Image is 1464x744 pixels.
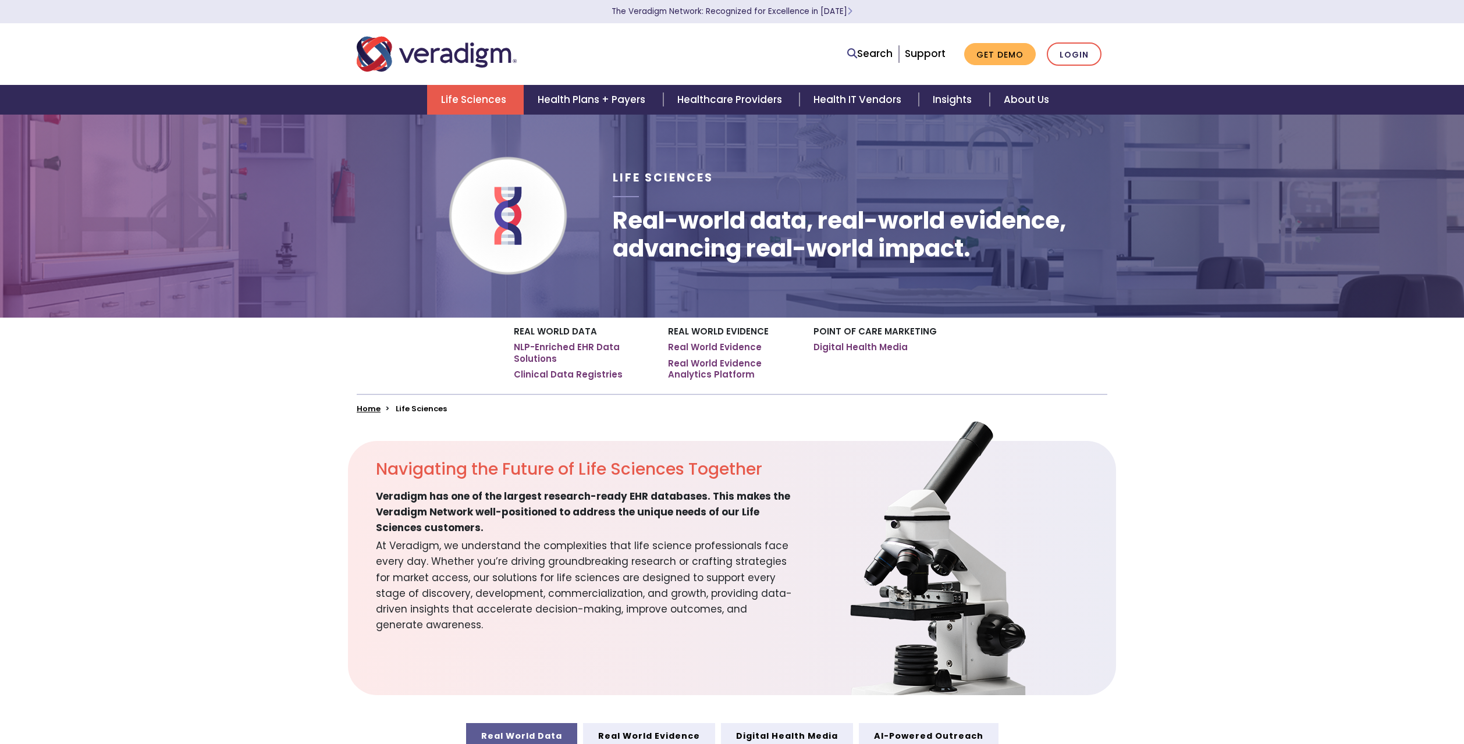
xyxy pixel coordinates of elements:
[799,85,919,115] a: Health IT Vendors
[427,85,524,115] a: Life Sciences
[964,43,1036,66] a: Get Demo
[514,369,623,380] a: Clinical Data Registries
[612,6,852,17] a: The Veradigm Network: Recognized for Excellence in [DATE]Learn More
[990,85,1063,115] a: About Us
[668,341,762,353] a: Real World Evidence
[668,358,796,380] a: Real World Evidence Analytics Platform
[776,418,1067,695] img: solution-life-sciences-future.png
[919,85,989,115] a: Insights
[613,170,713,186] span: Life Sciences
[357,35,517,73] img: Veradigm logo
[1047,42,1101,66] a: Login
[847,46,893,62] a: Search
[524,85,663,115] a: Health Plans + Payers
[613,207,1107,262] h1: Real-world data, real-world evidence, advancing real-world impact.
[376,536,796,633] span: At Veradigm, we understand the complexities that life science professionals face every day. Wheth...
[847,6,852,17] span: Learn More
[663,85,799,115] a: Healthcare Providers
[357,403,381,414] a: Home
[514,341,651,364] a: NLP-Enriched EHR Data Solutions
[376,489,796,536] span: Veradigm has one of the largest research-ready EHR databases. This makes the Veradigm Network wel...
[905,47,946,60] a: Support
[813,341,908,353] a: Digital Health Media
[376,460,796,479] h2: Navigating the Future of Life Sciences Together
